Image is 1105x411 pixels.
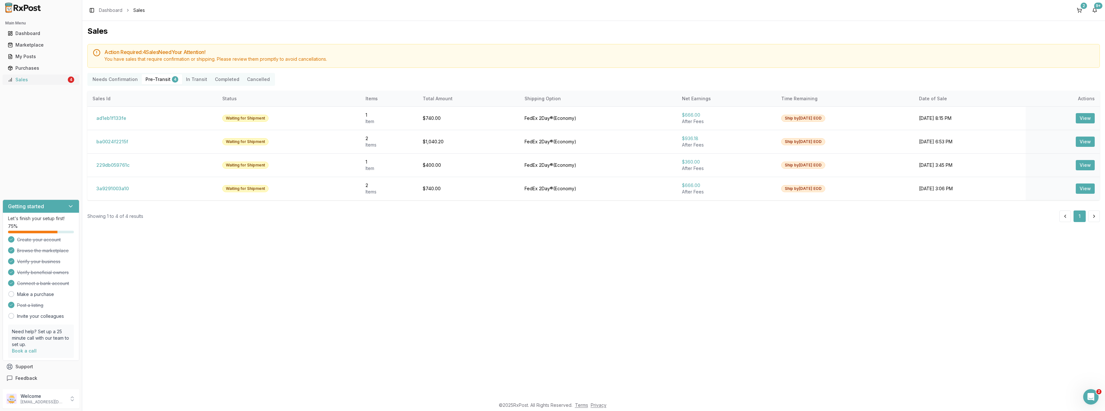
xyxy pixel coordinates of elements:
a: Book a call [12,348,37,353]
div: Item s [366,189,412,195]
button: Completed [211,74,243,85]
div: 2 [366,135,412,142]
div: 1 [366,112,412,118]
button: Marketplace [3,40,79,50]
span: Feedback [15,375,37,381]
div: Sales [8,76,66,83]
span: Sales [133,7,145,13]
div: 2 [366,182,412,189]
div: $666.00 [682,112,771,118]
button: View [1076,160,1095,170]
th: Net Earnings [677,91,776,106]
div: Ship by [DATE] EOD [781,185,825,192]
iframe: Intercom live chat [1083,389,1099,405]
div: FedEx 2Day® ( Economy ) [525,185,672,192]
button: ad1eb1f133fe [93,113,130,123]
th: Date of Sale [914,91,1026,106]
button: View [1076,113,1095,123]
div: $740.00 [423,115,514,121]
button: Feedback [3,372,79,384]
th: Items [360,91,418,106]
a: Dashboard [99,7,122,13]
div: $740.00 [423,185,514,192]
div: You have sales that require confirmation or shipping. Please review them promptly to avoid cancel... [104,56,1094,62]
button: ba0024f2215f [93,137,132,147]
p: Welcome [21,393,65,399]
div: Dashboard [8,30,74,37]
div: 1 [366,159,412,165]
th: Time Remaining [776,91,914,106]
a: Marketplace [5,39,77,51]
div: FedEx 2Day® ( Economy ) [525,162,672,168]
a: Invite your colleagues [17,313,64,319]
button: 3a9291003a10 [93,183,133,194]
div: Purchases [8,65,74,71]
h1: Sales [87,26,1100,36]
th: Shipping Option [519,91,677,106]
div: Marketplace [8,42,74,48]
span: 75 % [8,223,18,229]
button: My Posts [3,51,79,62]
div: Waiting for Shipment [222,115,269,122]
span: Verify your business [17,258,60,265]
div: [DATE] 3:45 PM [919,162,1021,168]
div: After Fees [682,142,771,148]
img: User avatar [6,394,17,404]
th: Sales Id [87,91,217,106]
h2: Main Menu [5,21,77,26]
div: [DATE] 6:53 PM [919,138,1021,145]
button: Sales4 [3,75,79,85]
div: $360.00 [682,159,771,165]
span: Post a listing [17,302,43,308]
button: 2 [1074,5,1084,15]
a: Purchases [5,62,77,74]
button: 229db059761c [93,160,133,170]
th: Status [217,91,361,106]
th: Actions [1026,91,1100,106]
p: [EMAIL_ADDRESS][DOMAIN_NAME] [21,399,65,405]
div: Item [366,165,412,172]
a: My Posts [5,51,77,62]
nav: breadcrumb [99,7,145,13]
button: Dashboard [3,28,79,39]
div: Showing 1 to 4 of 4 results [87,213,143,219]
button: View [1076,183,1095,194]
div: $1,040.20 [423,138,514,145]
span: 2 [1096,389,1101,394]
span: Create your account [17,237,61,243]
h5: Action Required: 4 Sale s Need Your Attention! [104,49,1094,55]
img: RxPost Logo [3,3,44,13]
div: [DATE] 8:15 PM [919,115,1021,121]
button: Support [3,361,79,372]
div: FedEx 2Day® ( Economy ) [525,138,672,145]
div: Waiting for Shipment [222,162,269,169]
button: View [1076,137,1095,147]
th: Total Amount [418,91,519,106]
div: After Fees [682,165,771,172]
div: Item [366,118,412,125]
div: Ship by [DATE] EOD [781,115,825,122]
div: Waiting for Shipment [222,185,269,192]
div: 9+ [1094,3,1102,9]
div: [DATE] 3:06 PM [919,185,1021,192]
a: Terms [575,402,588,408]
a: Dashboard [5,28,77,39]
div: 2 [1081,3,1087,9]
a: Make a purchase [17,291,54,298]
div: Ship by [DATE] EOD [781,138,825,145]
a: Sales4 [5,74,77,85]
a: Privacy [591,402,606,408]
div: $936.18 [682,135,771,142]
div: 4 [172,76,178,83]
div: After Fees [682,189,771,195]
div: 4 [68,76,74,83]
h3: Getting started [8,202,44,210]
div: After Fees [682,118,771,125]
button: Cancelled [243,74,274,85]
div: $666.00 [682,182,771,189]
button: Pre-Transit [142,74,182,85]
button: 9+ [1090,5,1100,15]
div: $400.00 [423,162,514,168]
button: Needs Confirmation [89,74,142,85]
